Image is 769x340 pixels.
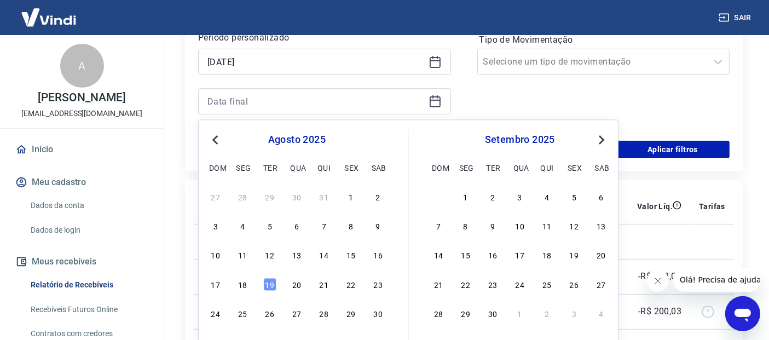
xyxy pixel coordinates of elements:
[699,201,725,212] p: Tarifas
[13,250,151,274] button: Meus recebíveis
[595,307,608,320] div: Choose sábado, 4 de outubro de 2025
[344,161,357,174] div: sex
[540,249,553,262] div: Choose quinta-feira, 18 de setembro de 2025
[263,307,276,320] div: Choose terça-feira, 26 de agosto de 2025
[637,201,673,212] p: Valor Líq.
[595,134,608,147] button: Next Month
[616,141,730,158] button: Aplicar filtros
[513,220,527,233] div: Choose quarta-feira, 10 de setembro de 2025
[317,278,331,291] div: Choose quinta-feira, 21 de agosto de 2025
[432,307,445,320] div: Choose domingo, 28 de setembro de 2025
[209,161,222,174] div: dom
[372,249,385,262] div: Choose sábado, 16 de agosto de 2025
[209,249,222,262] div: Choose domingo, 10 de agosto de 2025
[595,249,608,262] div: Choose sábado, 20 de setembro de 2025
[7,8,92,16] span: Olá! Precisa de ajuda?
[26,219,151,241] a: Dados de login
[263,278,276,291] div: Choose terça-feira, 19 de agosto de 2025
[344,307,357,320] div: Choose sexta-feira, 29 de agosto de 2025
[486,220,499,233] div: Choose terça-feira, 9 de setembro de 2025
[13,1,84,34] img: Vindi
[344,249,357,262] div: Choose sexta-feira, 15 de agosto de 2025
[513,161,527,174] div: qua
[540,307,553,320] div: Choose quinta-feira, 2 de outubro de 2025
[513,278,527,291] div: Choose quarta-feira, 24 de setembro de 2025
[459,161,472,174] div: seg
[236,220,249,233] div: Choose segunda-feira, 4 de agosto de 2025
[207,93,424,110] input: Data final
[290,307,303,320] div: Choose quarta-feira, 27 de agosto de 2025
[21,108,142,119] p: [EMAIL_ADDRESS][DOMAIN_NAME]
[647,270,669,292] iframe: Fechar mensagem
[290,161,303,174] div: qua
[372,220,385,233] div: Choose sábado, 9 de agosto de 2025
[540,161,553,174] div: qui
[207,134,386,147] div: agosto 2025
[263,249,276,262] div: Choose terça-feira, 12 de agosto de 2025
[568,278,581,291] div: Choose sexta-feira, 26 de setembro de 2025
[209,220,222,233] div: Choose domingo, 3 de agosto de 2025
[486,191,499,204] div: Choose terça-feira, 2 de setembro de 2025
[540,278,553,291] div: Choose quinta-feira, 25 de setembro de 2025
[540,191,553,204] div: Choose quinta-feira, 4 de setembro de 2025
[26,274,151,296] a: Relatório de Recebíveis
[317,307,331,320] div: Choose quinta-feira, 28 de agosto de 2025
[26,298,151,321] a: Recebíveis Futuros Online
[372,307,385,320] div: Choose sábado, 30 de agosto de 2025
[595,161,608,174] div: sab
[236,307,249,320] div: Choose segunda-feira, 25 de agosto de 2025
[290,220,303,233] div: Choose quarta-feira, 6 de agosto de 2025
[568,161,581,174] div: sex
[432,191,445,204] div: Choose domingo, 31 de agosto de 2025
[372,161,385,174] div: sab
[317,161,331,174] div: qui
[568,220,581,233] div: Choose sexta-feira, 12 de setembro de 2025
[459,191,472,204] div: Choose segunda-feira, 1 de setembro de 2025
[486,249,499,262] div: Choose terça-feira, 16 de setembro de 2025
[38,92,125,103] p: [PERSON_NAME]
[198,31,451,44] p: Período personalizado
[209,134,222,147] button: Previous Month
[459,307,472,320] div: Choose segunda-feira, 29 de setembro de 2025
[263,161,276,174] div: ter
[486,278,499,291] div: Choose terça-feira, 23 de setembro de 2025
[263,191,276,204] div: Choose terça-feira, 29 de julho de 2025
[486,161,499,174] div: ter
[209,191,222,204] div: Choose domingo, 27 de julho de 2025
[725,296,760,331] iframe: Botão para abrir a janela de mensagens
[595,191,608,204] div: Choose sábado, 6 de setembro de 2025
[317,249,331,262] div: Choose quinta-feira, 14 de agosto de 2025
[638,270,681,283] p: -R$ 532,05
[568,191,581,204] div: Choose sexta-feira, 5 de setembro de 2025
[568,249,581,262] div: Choose sexta-feira, 19 de setembro de 2025
[540,220,553,233] div: Choose quinta-feira, 11 de setembro de 2025
[209,278,222,291] div: Choose domingo, 17 de agosto de 2025
[236,161,249,174] div: seg
[26,194,151,217] a: Dados da conta
[479,33,728,47] label: Tipo de Movimentação
[459,249,472,262] div: Choose segunda-feira, 15 de setembro de 2025
[60,44,104,88] div: A
[207,54,424,70] input: Data inicial
[372,278,385,291] div: Choose sábado, 23 de agosto de 2025
[513,249,527,262] div: Choose quarta-feira, 17 de setembro de 2025
[317,220,331,233] div: Choose quinta-feira, 7 de agosto de 2025
[595,278,608,291] div: Choose sábado, 27 de setembro de 2025
[290,191,303,204] div: Choose quarta-feira, 30 de julho de 2025
[13,170,151,194] button: Meu cadastro
[263,220,276,233] div: Choose terça-feira, 5 de agosto de 2025
[290,278,303,291] div: Choose quarta-feira, 20 de agosto de 2025
[432,220,445,233] div: Choose domingo, 7 de setembro de 2025
[432,161,445,174] div: dom
[430,189,609,321] div: month 2025-09
[568,307,581,320] div: Choose sexta-feira, 3 de outubro de 2025
[317,191,331,204] div: Choose quinta-feira, 31 de julho de 2025
[344,278,357,291] div: Choose sexta-feira, 22 de agosto de 2025
[673,268,760,292] iframe: Mensagem da empresa
[344,220,357,233] div: Choose sexta-feira, 8 de agosto de 2025
[290,249,303,262] div: Choose quarta-feira, 13 de agosto de 2025
[513,191,527,204] div: Choose quarta-feira, 3 de setembro de 2025
[432,278,445,291] div: Choose domingo, 21 de setembro de 2025
[236,249,249,262] div: Choose segunda-feira, 11 de agosto de 2025
[595,220,608,233] div: Choose sábado, 13 de setembro de 2025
